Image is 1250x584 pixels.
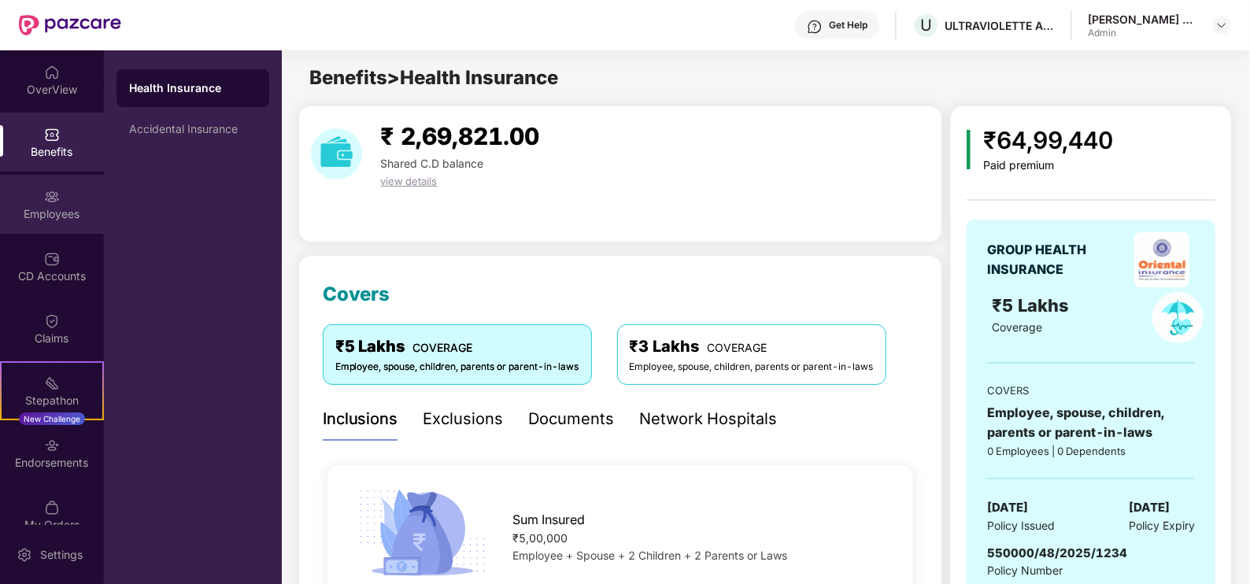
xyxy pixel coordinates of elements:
[987,240,1125,279] div: GROUP HEALTH INSURANCE
[381,122,540,150] span: ₹ 2,69,821.00
[708,341,767,354] span: COVERAGE
[512,549,787,562] span: Employee + Spouse + 2 Children + 2 Parents or Laws
[423,407,504,431] div: Exclusions
[1129,498,1170,517] span: [DATE]
[323,407,398,431] div: Inclusions
[353,485,491,581] img: icon
[920,16,932,35] span: U
[335,360,579,375] div: Employee, spouse, children, parents or parent-in-laws
[381,175,438,187] span: view details
[983,159,1114,172] div: Paid premium
[335,335,579,359] div: ₹5 Lakhs
[983,122,1114,159] div: ₹64,99,440
[630,335,874,359] div: ₹3 Lakhs
[987,564,1063,577] span: Policy Number
[44,65,60,80] img: svg+xml;base64,PHN2ZyBpZD0iSG9tZSIgeG1sbnM9Imh0dHA6Ly93d3cudzMub3JnLzIwMDAvc3ZnIiB3aWR0aD0iMjAiIG...
[630,360,874,375] div: Employee, spouse, children, parents or parent-in-laws
[987,383,1195,398] div: COVERS
[35,547,87,563] div: Settings
[512,530,886,547] div: ₹5,00,000
[1215,19,1228,31] img: svg+xml;base64,PHN2ZyBpZD0iRHJvcGRvd24tMzJ4MzIiIHhtbG5zPSJodHRwOi8vd3d3LnczLm9yZy8yMDAwL3N2ZyIgd2...
[829,19,867,31] div: Get Help
[987,498,1028,517] span: [DATE]
[1129,517,1195,534] span: Policy Expiry
[1152,292,1204,343] img: policyIcon
[640,407,778,431] div: Network Hospitals
[44,500,60,516] img: svg+xml;base64,PHN2ZyBpZD0iTXlfT3JkZXJzIiBkYXRhLW5hbWU9Ik15IE9yZGVycyIgeG1sbnM9Imh0dHA6Ly93d3cudz...
[967,130,971,169] img: icon
[17,547,32,563] img: svg+xml;base64,PHN2ZyBpZD0iU2V0dGluZy0yMHgyMCIgeG1sbnM9Imh0dHA6Ly93d3cudzMub3JnLzIwMDAvc3ZnIiB3aW...
[1134,232,1189,287] img: insurerLogo
[987,517,1055,534] span: Policy Issued
[44,375,60,391] img: svg+xml;base64,PHN2ZyB4bWxucz0iaHR0cDovL3d3dy53My5vcmcvMjAwMC9zdmciIHdpZHRoPSIyMSIgaGVpZ2h0PSIyMC...
[2,393,102,408] div: Stepathon
[44,438,60,453] img: svg+xml;base64,PHN2ZyBpZD0iRW5kb3JzZW1lbnRzIiB4bWxucz0iaHR0cDovL3d3dy53My5vcmcvMjAwMC9zdmciIHdpZH...
[987,545,1127,560] span: 550000/48/2025/1234
[1088,27,1198,39] div: Admin
[945,18,1055,33] div: ULTRAVIOLETTE AUTOMOTIVE PRIVATE LIMITED
[311,128,362,179] img: download
[992,320,1042,334] span: Coverage
[512,510,585,530] span: Sum Insured
[19,15,121,35] img: New Pazcare Logo
[987,443,1195,459] div: 0 Employees | 0 Dependents
[381,157,484,170] span: Shared C.D balance
[19,412,85,425] div: New Challenge
[44,189,60,205] img: svg+xml;base64,PHN2ZyBpZD0iRW1wbG95ZWVzIiB4bWxucz0iaHR0cDovL3d3dy53My5vcmcvMjAwMC9zdmciIHdpZHRoPS...
[129,80,257,96] div: Health Insurance
[44,127,60,142] img: svg+xml;base64,PHN2ZyBpZD0iQmVuZWZpdHMiIHhtbG5zPSJodHRwOi8vd3d3LnczLm9yZy8yMDAwL3N2ZyIgd2lkdGg9Ij...
[529,407,615,431] div: Documents
[309,66,558,89] span: Benefits > Health Insurance
[987,403,1195,442] div: Employee, spouse, children, parents or parent-in-laws
[323,283,390,305] span: Covers
[807,19,823,35] img: svg+xml;base64,PHN2ZyBpZD0iSGVscC0zMngzMiIgeG1sbnM9Imh0dHA6Ly93d3cudzMub3JnLzIwMDAvc3ZnIiB3aWR0aD...
[1088,12,1198,27] div: [PERSON_NAME] E A
[44,313,60,329] img: svg+xml;base64,PHN2ZyBpZD0iQ2xhaW0iIHhtbG5zPSJodHRwOi8vd3d3LnczLm9yZy8yMDAwL3N2ZyIgd2lkdGg9IjIwIi...
[992,295,1074,316] span: ₹5 Lakhs
[129,123,257,135] div: Accidental Insurance
[44,251,60,267] img: svg+xml;base64,PHN2ZyBpZD0iQ0RfQWNjb3VudHMiIGRhdGEtbmFtZT0iQ0QgQWNjb3VudHMiIHhtbG5zPSJodHRwOi8vd3...
[413,341,473,354] span: COVERAGE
